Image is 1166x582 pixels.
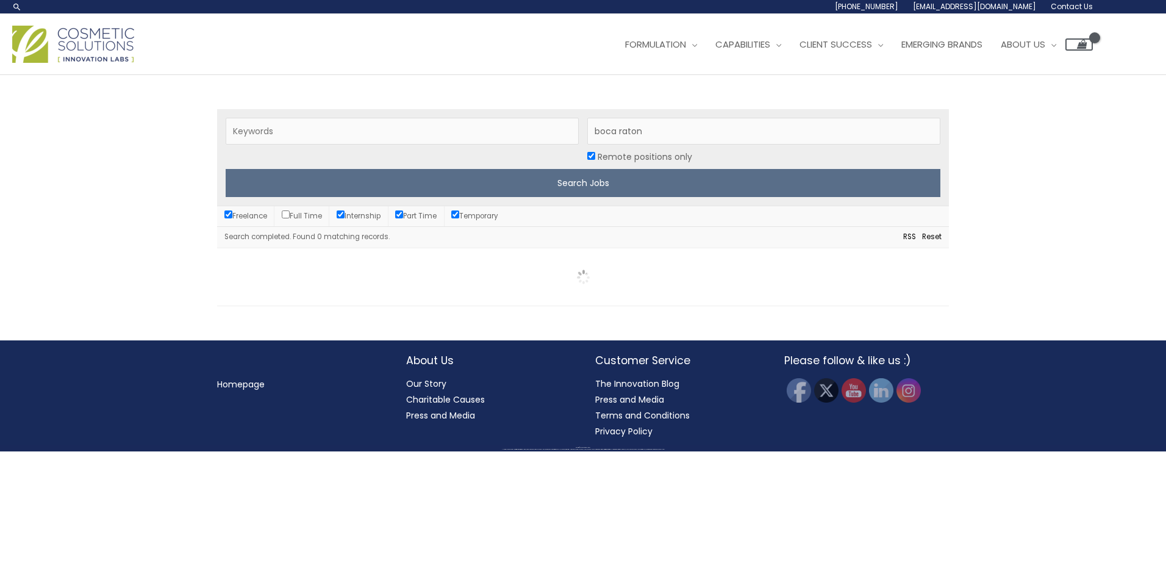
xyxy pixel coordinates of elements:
input: Search Jobs [226,169,940,197]
a: The Innovation Blog [595,378,679,390]
input: Temporary [451,210,459,218]
input: Location [587,152,595,160]
nav: Menu [217,376,382,392]
label: Temporary [451,211,498,221]
span: [EMAIL_ADDRESS][DOMAIN_NAME] [913,1,1036,12]
img: Cosmetic Solutions Logo [12,26,134,63]
a: Our Story [406,378,446,390]
label: Freelance [224,211,267,221]
input: Keywords [226,118,579,145]
label: Remote positions only [598,149,692,165]
nav: Customer Service [595,376,760,439]
a: Formulation [616,26,706,63]
span: Search completed. Found 0 matching records. [224,232,390,242]
a: Client Success [790,26,892,63]
label: Internship [337,211,381,221]
a: RSS [897,231,916,244]
a: About Us [992,26,1065,63]
a: Privacy Policy [595,425,653,437]
img: Facebook [787,378,811,403]
input: Full Time [282,210,290,218]
label: Full Time [282,211,322,221]
nav: Site Navigation [607,26,1093,63]
a: Press and Media [595,393,664,406]
a: Emerging Brands [892,26,992,63]
a: Reset [916,231,942,244]
input: Location [587,118,940,145]
h2: Please follow & like us :) [784,353,949,368]
label: Part Time [395,211,437,221]
div: Copyright © 2025 [21,447,1145,448]
span: Formulation [625,38,686,51]
span: About Us [1001,38,1045,51]
span: Capabilities [715,38,770,51]
a: Terms and Conditions [595,409,690,422]
span: Client Success [799,38,872,51]
span: Emerging Brands [901,38,982,51]
div: All material on this Website, including design, text, images, logos and sounds, are owned by Cosm... [21,449,1145,450]
a: Capabilities [706,26,790,63]
img: Twitter [814,378,839,403]
input: Freelance [224,210,232,218]
span: [PHONE_NUMBER] [835,1,898,12]
span: Contact Us [1051,1,1093,12]
a: Charitable Causes [406,393,485,406]
input: Part Time [395,210,403,218]
a: Search icon link [12,2,22,12]
nav: About Us [406,376,571,423]
a: View Shopping Cart, empty [1065,38,1093,51]
a: Homepage [217,378,265,390]
input: Internship [337,210,345,218]
h2: Customer Service [595,353,760,368]
a: Press and Media [406,409,475,422]
h2: About Us [406,353,571,368]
